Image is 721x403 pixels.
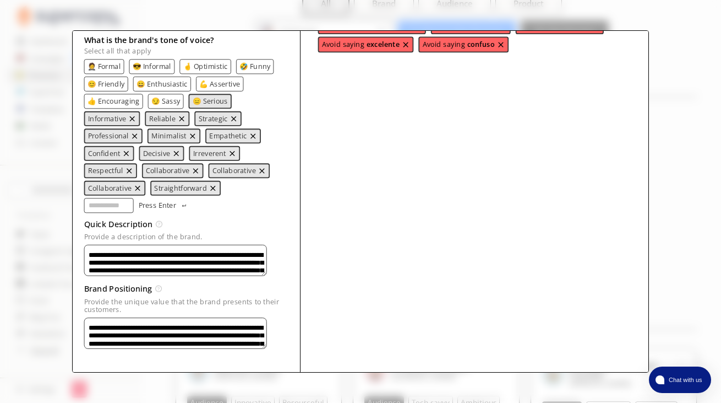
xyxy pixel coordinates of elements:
[143,149,170,157] button: Decisive
[122,149,130,157] button: remove Confident
[193,97,228,105] button: 😑 Serious
[413,23,421,30] img: delete
[151,132,187,139] button: Minimalist
[172,149,180,157] button: remove Decisive
[178,115,185,122] button: remove Reliable
[84,198,134,213] input: tone-input
[321,23,364,30] p: Avoid saying
[209,132,247,139] button: Empathetic
[88,97,139,105] button: 👍 Encouraging
[84,318,267,349] textarea: textarea-textarea
[172,149,180,157] img: delete
[84,47,288,55] p: Select all that apply
[189,132,196,139] img: delete
[156,221,162,227] img: Tooltip Icon
[149,115,176,122] button: Reliable
[128,115,136,122] img: delete
[209,184,216,192] img: delete
[249,132,256,139] img: delete
[239,62,270,70] button: 🤣 Funny
[178,115,185,122] img: delete
[228,149,236,157] button: remove Irreverent
[366,41,400,49] b: excelente
[258,166,266,174] button: remove Collaborative
[496,41,504,49] img: delete
[366,23,412,30] b: complicación
[154,184,206,192] button: Straightforward
[199,80,240,88] button: 💪 Assertive
[134,184,141,192] button: remove Collaborative
[136,80,188,88] button: 😄 Enthusiastic
[183,62,228,70] button: 🤞 Optimistic
[84,233,288,240] p: Provide a description of the brand.
[151,97,180,105] button: 😏 Sassy
[321,41,364,49] p: Avoid saying
[133,62,171,70] button: 😎 Informal
[88,149,121,157] button: Confident
[84,281,152,296] h3: Brand Positioning
[189,132,196,139] button: remove Minimalist
[128,115,136,122] button: remove Informative
[228,149,236,157] img: delete
[434,23,477,30] p: Avoid saying
[192,166,199,174] button: remove Collaborative
[592,23,599,30] img: delete
[146,166,189,174] button: Collaborative
[155,286,162,292] img: Tooltip Icon
[564,23,589,30] b: exitoso
[134,184,141,192] img: delete
[84,59,288,213] div: tone-text-list
[139,201,176,209] p: Press Enter
[88,62,121,70] button: 🤵 Formal
[84,298,288,314] p: Provide the unique value that the brand presents to their customers.
[401,41,409,49] img: delete
[209,184,216,192] button: remove Straightforward
[130,132,138,139] button: remove Professional
[212,166,256,174] button: Collaborative
[88,115,126,122] button: Informative
[479,23,496,30] b: éxito
[139,198,188,213] button: Press Enter
[258,166,266,174] img: delete
[230,115,237,122] button: remove Strategic
[84,245,267,276] textarea: textarea-textarea
[199,115,228,122] button: Strategic
[130,132,138,139] img: delete
[88,80,124,88] button: 😊 Friendly
[181,204,187,207] img: Press Enter
[125,166,133,174] img: delete
[88,166,123,174] button: Respectful
[467,41,494,49] b: confuso
[84,32,288,47] h2: What is the brand's tone of voice?
[649,367,711,393] button: atlas-launcher
[125,166,133,174] button: remove Respectful
[122,149,130,157] img: delete
[230,115,237,122] img: delete
[192,166,199,174] img: delete
[88,184,132,192] button: Collaborative
[88,132,129,139] button: Professional
[520,23,562,30] p: Avoid saying
[193,149,226,157] p: Irreverent
[422,41,465,49] p: Avoid saying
